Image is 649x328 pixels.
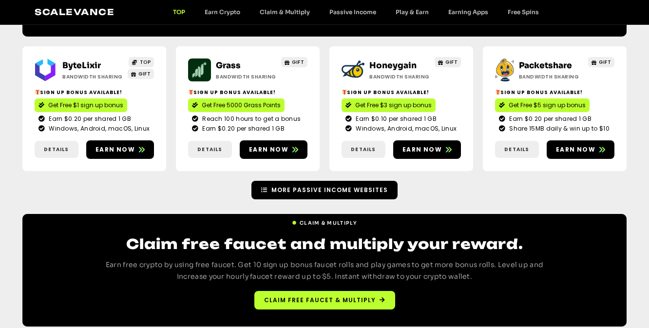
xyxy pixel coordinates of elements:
[163,8,195,16] a: TOP
[393,140,461,159] a: Earn now
[128,69,154,79] a: GIFT
[369,73,430,80] h2: Bandwidth Sharing
[95,145,135,154] span: Earn now
[216,73,277,80] h2: Bandwidth Sharing
[495,98,590,112] a: Get Free $5 sign up bonus
[35,90,40,95] img: 🎁
[86,140,154,159] a: Earn now
[254,291,395,309] a: Claim free faucet & multiply
[498,8,549,16] a: Free Spins
[163,8,549,16] nav: Menu
[504,146,529,153] span: Details
[62,73,123,80] h2: Bandwidth Sharing
[599,58,611,66] span: GIFT
[342,89,461,96] h2: Sign up bonus available!
[251,181,398,199] a: More Passive Income Websites
[188,98,285,112] a: Get Free 5000 Grass Points
[138,70,151,77] span: GIFT
[355,101,432,110] span: Get Free $3 sign up bonus
[140,58,151,66] span: TOP
[320,8,386,16] a: Passive Income
[48,101,123,110] span: Get Free $1 sign up bonus
[281,57,308,67] a: GIFT
[353,124,457,133] span: Windows, Android, macOS, Linux
[35,7,115,17] a: Scalevance
[200,115,301,123] span: Reach 100 hours to get a bonus
[369,60,417,71] a: Honeygain
[250,8,320,16] a: Claim & Multiply
[249,145,288,154] span: Earn now
[439,8,498,16] a: Earning Apps
[189,90,193,95] img: 🎁
[202,101,281,110] span: Get Free 5000 Grass Points
[556,145,595,154] span: Earn now
[386,8,439,16] a: Play & Earn
[353,115,437,123] span: Earn $0.10 per shared 1 GB
[188,141,232,158] a: Details
[46,124,150,133] span: Windows, Android, macOS, Linux
[509,101,586,110] span: Get Free $5 sign up bonus
[496,90,500,95] img: 🎁
[240,140,307,159] a: Earn now
[44,146,69,153] span: Details
[507,124,610,133] span: Share 15MB daily & win up to $10
[271,186,388,194] span: More Passive Income Websites
[495,141,539,158] a: Details
[342,141,385,158] a: Details
[200,124,285,133] span: Earn $0.20 per shared 1 GB
[292,58,304,66] span: GIFT
[507,115,592,123] span: Earn $0.20 per shared 1 GB
[351,146,376,153] span: Details
[197,146,222,153] span: Details
[402,145,442,154] span: Earn now
[342,98,436,112] a: Get Free $3 sign up bonus
[129,57,154,67] a: TOP
[35,98,127,112] a: Get Free $1 sign up bonus
[264,296,376,305] span: Claim free faucet & multiply
[46,115,131,123] span: Earn $0.20 per shared 1 GB
[588,57,615,67] a: GIFT
[435,57,461,67] a: GIFT
[91,259,558,283] p: Earn free crypto by using free faucet. Get 10 sign up bonus faucet rolls and play games to get mo...
[35,89,154,96] h2: Sign up bonus available!
[188,89,307,96] h2: Sign up bonus available!
[292,215,357,227] a: Claim & Multiply
[195,8,250,16] a: Earn Crypto
[35,141,78,158] a: Details
[342,90,347,95] img: 🎁
[216,60,241,71] a: Grass
[91,234,558,253] h2: Claim free faucet and multiply your reward.
[519,73,580,80] h2: Bandwidth Sharing
[445,58,458,66] span: GIFT
[495,89,614,96] h2: Sign up bonus available!
[547,140,614,159] a: Earn now
[62,60,101,71] a: ByteLixir
[519,60,572,71] a: Packetshare
[300,219,357,227] span: Claim & Multiply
